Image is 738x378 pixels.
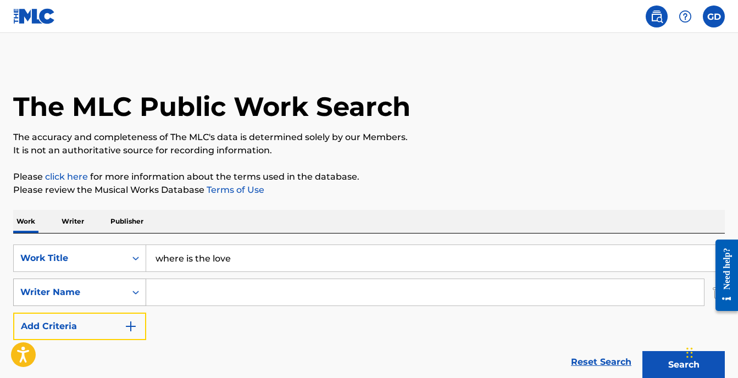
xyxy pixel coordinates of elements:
[20,286,119,299] div: Writer Name
[703,5,725,27] div: User Menu
[45,171,88,182] a: click here
[13,131,725,144] p: The accuracy and completeness of The MLC's data is determined solely by our Members.
[13,210,38,233] p: Work
[204,185,264,195] a: Terms of Use
[679,10,692,23] img: help
[13,90,410,123] h1: The MLC Public Work Search
[13,184,725,197] p: Please review the Musical Works Database
[707,231,738,320] iframe: Resource Center
[124,320,137,333] img: 9d2ae6d4665cec9f34b9.svg
[646,5,668,27] a: Public Search
[13,170,725,184] p: Please for more information about the terms used in the database.
[686,336,693,369] div: Drag
[683,325,738,378] iframe: Chat Widget
[13,144,725,157] p: It is not an authoritative source for recording information.
[58,210,87,233] p: Writer
[674,5,696,27] div: Help
[20,252,119,265] div: Work Title
[13,313,146,340] button: Add Criteria
[650,10,663,23] img: search
[107,210,147,233] p: Publisher
[13,8,56,24] img: MLC Logo
[565,350,637,374] a: Reset Search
